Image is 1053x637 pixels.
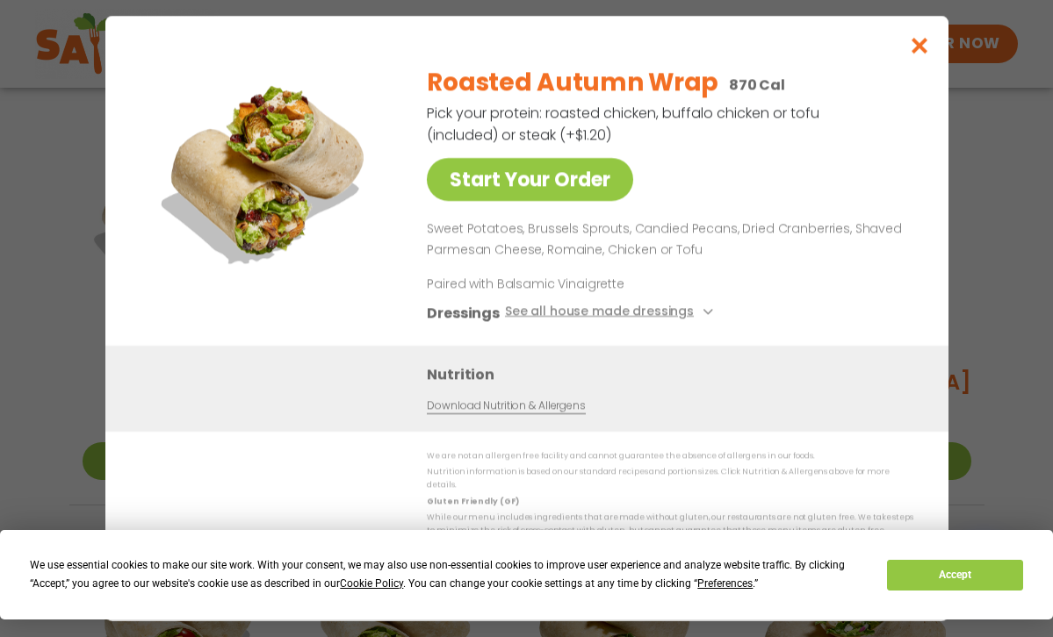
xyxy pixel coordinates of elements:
[427,465,913,492] p: Nutrition information is based on our standard recipes and portion sizes. Click Nutrition & Aller...
[30,556,866,593] div: We use essential cookies to make our site work. With your consent, we may also use non-essential ...
[427,158,633,201] a: Start Your Order
[887,560,1022,590] button: Accept
[427,397,585,414] a: Download Nutrition & Allergens
[729,74,785,96] p: 870 Cal
[427,218,906,261] p: Sweet Potatoes, Brussels Sprouts, Candied Pecans, Dried Cranberries, Shaved Parmesan Cheese, Roma...
[427,449,913,462] p: We are not an allergen free facility and cannot guarantee the absence of allergens in our foods.
[340,577,403,590] span: Cookie Policy
[504,302,718,324] button: See all house made dressings
[891,16,948,75] button: Close modal
[427,102,822,146] p: Pick your protein: roasted chicken, buffalo chicken or tofu (included) or steak (+$1.20)
[427,275,752,293] p: Paired with Balsamic Vinaigrette
[427,302,500,324] h3: Dressings
[427,363,922,385] h3: Nutrition
[427,511,913,538] p: While our menu includes ingredients that are made without gluten, our restaurants are not gluten ...
[427,496,518,506] strong: Gluten Friendly (GF)
[697,577,753,590] span: Preferences
[427,64,718,101] h2: Roasted Autumn Wrap
[145,51,391,297] img: Featured product photo for Roasted Autumn Wrap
